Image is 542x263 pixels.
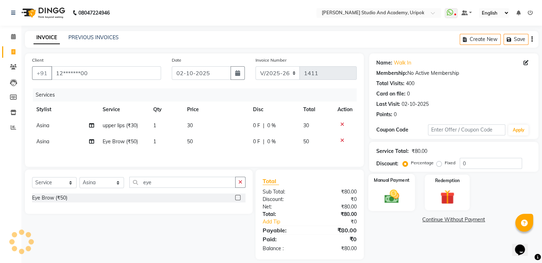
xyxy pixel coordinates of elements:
a: Continue Without Payment [371,216,537,223]
div: Payable: [257,226,310,234]
div: ₹80.00 [310,203,362,211]
div: Points: [376,111,392,118]
div: Last Visit: [376,100,400,108]
div: ₹80.00 [310,245,362,252]
span: 1 [153,138,156,145]
div: Services [33,88,362,102]
button: +91 [32,66,52,80]
span: 50 [187,138,193,145]
span: 0 F [253,138,260,145]
div: ₹0 [318,218,362,226]
input: Enter Offer / Coupon Code [428,124,506,135]
div: Paid: [257,235,310,243]
label: Manual Payment [374,177,409,184]
div: ₹0 [310,196,362,203]
span: | [263,122,264,129]
th: Qty [149,102,183,118]
div: ₹80.00 [310,188,362,196]
th: Service [98,102,149,118]
th: Disc [249,102,299,118]
label: Date [172,57,181,63]
span: 30 [187,122,193,129]
div: ₹80.00 [310,226,362,234]
label: Invoice Number [255,57,287,63]
a: INVOICE [33,31,60,44]
div: Coupon Code [376,126,428,134]
button: Create New [460,34,501,45]
img: _gift.svg [436,188,459,206]
span: Total [263,177,279,185]
th: Action [333,102,357,118]
div: Net: [257,203,310,211]
span: upper lips (₹30) [103,122,138,129]
span: 1 [153,122,156,129]
span: 30 [303,122,309,129]
div: 400 [406,80,414,87]
span: | [263,138,264,145]
div: ₹80.00 [412,148,427,155]
iframe: chat widget [512,234,535,256]
div: Total: [257,211,310,218]
span: 0 % [267,122,276,129]
th: Stylist [32,102,98,118]
div: ₹0 [310,235,362,243]
div: Eye Brow (₹50) [32,194,67,202]
label: Client [32,57,43,63]
a: Walk In [394,59,411,67]
div: Total Visits: [376,80,404,87]
div: 0 [407,90,410,98]
div: Discount: [257,196,310,203]
div: 02-10-2025 [402,100,429,108]
div: Name: [376,59,392,67]
div: Service Total: [376,148,409,155]
div: Sub Total: [257,188,310,196]
div: Balance : [257,245,310,252]
img: _cash.svg [380,188,403,205]
span: 0 % [267,138,276,145]
button: Apply [508,125,528,135]
input: Search or Scan [129,177,236,188]
b: 08047224946 [78,3,110,23]
a: Add Tip [257,218,318,226]
div: Card on file: [376,90,406,98]
div: Membership: [376,69,407,77]
label: Percentage [411,160,434,166]
span: 0 F [253,122,260,129]
button: Save [504,34,528,45]
div: 0 [394,111,397,118]
div: ₹80.00 [310,211,362,218]
span: Eye Brow (₹50) [103,138,138,145]
div: Discount: [376,160,398,167]
label: Redemption [435,177,460,184]
img: logo [18,3,67,23]
span: Asina [36,122,49,129]
input: Search by Name/Mobile/Email/Code [51,66,161,80]
span: Asina [36,138,49,145]
th: Price [183,102,249,118]
div: No Active Membership [376,69,531,77]
a: PREVIOUS INVOICES [68,34,119,41]
span: 50 [303,138,309,145]
th: Total [299,102,333,118]
label: Fixed [445,160,455,166]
